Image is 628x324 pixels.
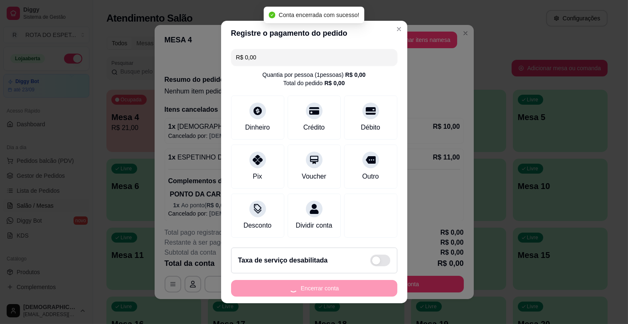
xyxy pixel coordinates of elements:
div: R$ 0,00 [345,71,366,79]
div: Crédito [303,123,325,133]
div: Débito [361,123,380,133]
header: Registre o pagamento do pedido [221,21,407,46]
span: check-circle [269,12,276,18]
div: Pix [253,172,262,182]
div: R$ 0,00 [324,79,345,87]
button: Close [392,22,406,36]
div: Desconto [244,221,272,231]
input: Ex.: hambúrguer de cordeiro [236,49,392,66]
div: Quantia por pessoa ( 1 pessoas) [262,71,365,79]
div: Dinheiro [245,123,270,133]
div: Voucher [302,172,326,182]
h2: Taxa de serviço desabilitada [238,255,328,265]
div: Outro [362,172,379,182]
span: Conta encerrada com sucesso! [279,12,360,18]
div: Total do pedido [283,79,345,87]
div: Dividir conta [296,221,332,231]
